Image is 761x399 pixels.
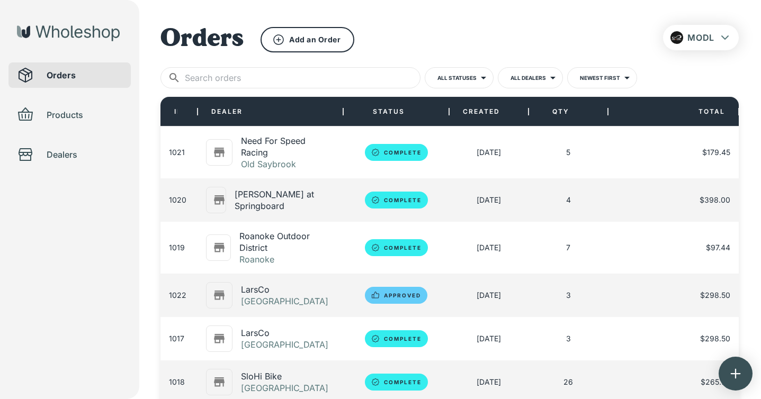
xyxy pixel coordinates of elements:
[566,242,570,253] div: 7
[169,242,185,253] div: 1019
[566,147,570,158] div: 5
[702,147,730,158] span: $179.45
[203,97,251,126] div: DEALER
[47,148,122,161] span: Dealers
[566,333,571,344] div: 3
[437,72,477,81] p: All Statuses
[235,188,335,212] p: [PERSON_NAME] at Springboard
[169,195,186,205] div: 1020
[580,72,620,81] p: Newest First
[169,377,185,387] div: 1018
[700,290,730,301] span: $298.50
[663,25,739,50] button: MODL
[675,104,690,119] button: Sort
[241,295,328,307] p: [GEOGRAPHIC_DATA]
[241,327,328,339] p: LarsCo
[701,377,730,387] span: $265.70
[378,197,428,203] span: Complete
[477,377,501,387] div: 07/02/2025
[261,27,354,52] button: Add an Order
[706,242,730,253] span: $97.44
[690,97,733,126] div: TOTAL
[378,379,428,385] span: Complete
[251,104,266,119] button: Sort
[578,104,593,119] button: Sort
[239,253,335,265] p: Roanoke
[700,333,730,344] span: $298.50
[343,97,449,126] div: STATUS
[511,72,546,81] p: All Dealers
[413,104,428,119] button: Sort
[563,377,573,387] div: 26
[477,290,501,301] div: 07/25/2025
[566,195,571,205] div: 4
[241,135,335,158] p: Need For Speed Racing
[8,102,131,128] div: Products
[364,97,413,126] div: STATUS
[241,158,335,170] p: Old Saybrook
[508,104,523,119] button: Sort
[241,370,328,382] p: SloHi Bike
[477,242,501,253] div: 07/19/2025
[8,142,131,167] div: Dealers
[166,97,183,126] div: ID
[169,290,186,301] div: 1022
[378,149,428,156] span: Complete
[8,62,131,88] div: Orders
[241,339,328,350] p: [GEOGRAPHIC_DATA]
[17,25,120,41] img: Wholeshop logo
[544,97,578,126] div: QTY
[378,244,428,251] span: Complete
[198,97,343,126] div: DEALER
[449,97,529,126] div: CREATED
[169,333,184,344] div: 1017
[608,97,739,126] div: TOTAL
[566,290,571,301] div: 3
[169,147,185,158] div: 1021
[185,67,420,88] input: Search orders
[241,382,328,394] p: [GEOGRAPHIC_DATA]
[477,195,501,205] div: 07/20/2025
[378,292,427,298] span: Approved
[239,230,335,253] p: Roanoke Outdoor District
[241,284,328,295] p: LarsCo
[160,25,244,55] h1: Orders
[378,335,428,342] span: Complete
[477,333,501,344] div: 07/01/2025
[687,32,714,43] span: MODL
[177,104,192,119] button: Sort
[454,97,508,126] div: CREATED
[477,147,501,158] div: 07/22/2025
[700,195,730,205] span: $398.00
[160,97,198,126] div: ID
[670,31,683,44] img: sg4OPTHQoY-BF_24_Green_Glow_2.png
[47,69,122,81] span: Orders
[47,108,122,121] span: Products
[529,97,608,126] div: QTY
